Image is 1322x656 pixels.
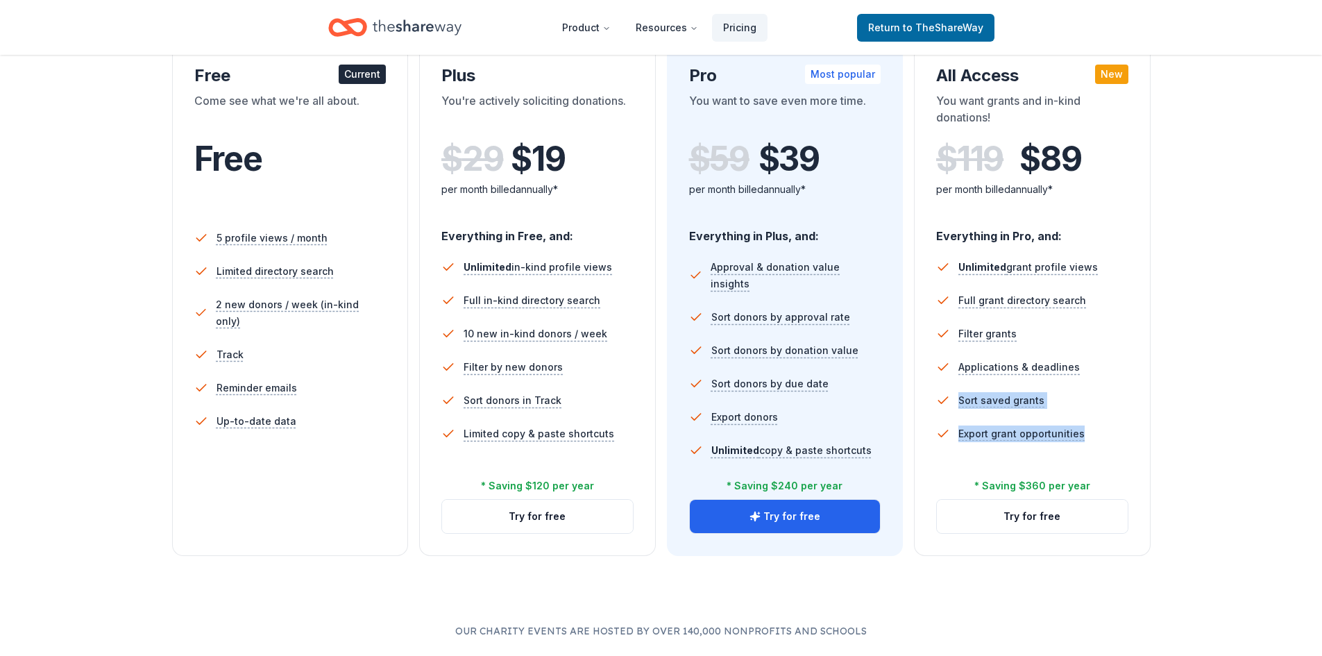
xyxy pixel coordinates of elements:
div: Current [339,65,386,84]
span: Up-to-date data [217,413,296,430]
button: Resources [625,14,709,42]
span: Free [194,138,262,179]
div: You want grants and in-kind donations! [936,92,1128,131]
span: Full in-kind directory search [464,292,600,309]
span: Export grant opportunities [958,426,1085,442]
div: Everything in Plus, and: [689,216,881,245]
span: Track [217,346,244,363]
span: $ 19 [511,140,565,178]
span: 10 new in-kind donors / week [464,326,607,342]
span: $ 89 [1019,140,1081,178]
div: You're actively soliciting donations. [441,92,634,131]
span: Applications & deadlines [958,359,1080,376]
div: per month billed annually* [689,181,881,198]
div: Most popular [805,65,881,84]
span: Sort donors by approval rate [711,309,850,326]
span: Sort saved grants [958,392,1044,409]
span: Filter by new donors [464,359,563,376]
span: Unlimited [464,261,511,273]
div: Free [194,65,387,87]
span: Sort donors by donation value [711,342,858,359]
span: Export donors [711,409,778,426]
span: Return [868,19,983,36]
span: Limited directory search [217,263,334,280]
div: Pro [689,65,881,87]
div: * Saving $360 per year [974,478,1090,494]
div: per month billed annually* [441,181,634,198]
span: Sort donors in Track [464,392,561,409]
nav: Main [551,11,768,44]
span: Unlimited [958,261,1006,273]
a: Returnto TheShareWay [857,14,994,42]
a: Home [328,11,461,44]
span: 5 profile views / month [217,230,328,246]
span: Approval & donation value insights [711,259,881,292]
div: New [1095,65,1128,84]
span: $ 39 [759,140,820,178]
button: Product [551,14,622,42]
div: Everything in Pro, and: [936,216,1128,245]
div: All Access [936,65,1128,87]
span: in-kind profile views [464,261,612,273]
div: per month billed annually* [936,181,1128,198]
span: 2 new donors / week (in-kind only) [216,296,386,330]
div: Plus [441,65,634,87]
div: * Saving $120 per year [481,478,594,494]
div: * Saving $240 per year [727,478,842,494]
span: Sort donors by due date [711,376,829,392]
span: grant profile views [958,261,1098,273]
p: Our charity events are hosted by over 140,000 nonprofits and schools [56,623,1266,639]
span: Limited copy & paste shortcuts [464,426,614,442]
a: Pricing [712,14,768,42]
span: copy & paste shortcuts [711,444,872,456]
button: Try for free [690,500,881,533]
span: Full grant directory search [958,292,1086,309]
div: Come see what we're all about. [194,92,387,131]
button: Try for free [937,500,1128,533]
div: You want to save even more time. [689,92,881,131]
span: Reminder emails [217,380,297,396]
div: Everything in Free, and: [441,216,634,245]
span: Filter grants [958,326,1017,342]
button: Try for free [442,500,633,533]
span: to TheShareWay [903,22,983,33]
span: Unlimited [711,444,759,456]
